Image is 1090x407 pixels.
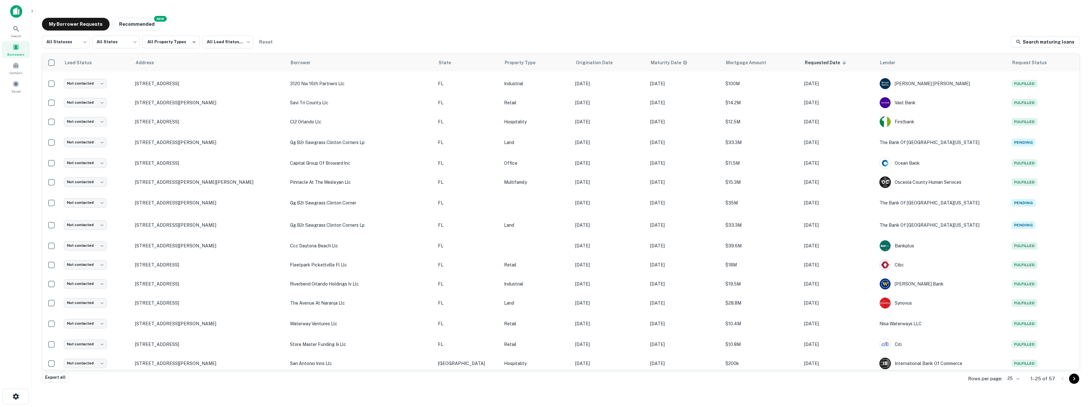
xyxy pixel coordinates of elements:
div: Not contacted [64,359,107,368]
th: Maturity dates displayed may be estimated. Please contact the lender for the most accurate maturi... [647,54,722,72]
div: [PERSON_NAME] Bank [879,278,1006,290]
th: Request Status [1008,54,1080,72]
p: FL [438,160,498,167]
img: picture [880,259,891,270]
iframe: Chat Widget [1058,356,1090,387]
img: picture [880,116,891,127]
p: Land [504,139,569,146]
p: $12.5M [725,118,798,125]
p: [DATE] [650,179,719,186]
div: NEW [154,16,167,22]
button: My Borrower Requests [42,18,110,31]
p: 3120 nw 16th partners llc [290,80,431,87]
button: Export all [42,373,69,382]
span: Fulfilled [1012,80,1037,87]
span: Fulfilled [1012,341,1037,348]
th: Requested Date [801,54,876,72]
div: International Bank Of Commerce [879,358,1006,369]
span: State [439,59,459,66]
p: Multifamily [504,179,569,186]
span: Fulfilled [1012,280,1037,288]
img: picture [880,339,891,350]
div: All Statuses [42,34,90,50]
div: Cibc [879,259,1006,271]
span: Mortgage Amount [726,59,774,66]
span: Fulfilled [1012,99,1037,107]
p: [DATE] [650,199,719,206]
p: $33.3M [725,222,798,229]
p: O C [882,179,888,186]
p: [DATE] [575,261,644,268]
p: I B [883,360,887,367]
p: [DATE] [804,242,873,249]
p: FL [438,261,498,268]
p: [DATE] [804,199,873,206]
p: [STREET_ADDRESS][PERSON_NAME] [135,321,284,327]
img: picture [880,97,891,108]
div: Maturity dates displayed may be estimated. Please contact the lender for the most accurate maturi... [651,59,688,66]
span: Lender [880,59,904,66]
span: Pending [1012,221,1035,229]
span: Saved [11,89,21,94]
p: [STREET_ADDRESS] [135,160,284,166]
p: [STREET_ADDRESS] [135,300,284,306]
p: [STREET_ADDRESS] [135,119,284,125]
div: Borrowers [2,41,30,58]
p: [STREET_ADDRESS] [135,281,284,287]
p: [DATE] [650,300,719,307]
p: The Bank Of [GEOGRAPHIC_DATA][US_STATE] [879,139,1006,146]
span: Fulfilled [1012,242,1037,250]
p: [DATE] [575,199,644,206]
p: FL [438,280,498,287]
p: [DATE] [575,300,644,307]
p: FL [438,242,498,249]
p: Retail [504,320,569,327]
th: Property Type [501,54,572,72]
th: Lender [876,54,1009,72]
p: savi tri county llc [290,99,431,106]
div: Not contacted [64,117,107,126]
span: Contacts [10,70,22,75]
a: Contacts [2,59,30,77]
button: Reset [256,36,276,48]
span: Fulfilled [1012,261,1037,269]
span: Borrowers [7,52,24,57]
img: picture [880,240,891,251]
div: Not contacted [64,177,107,187]
p: fleetpark pickettville fl llc [290,261,431,268]
p: Nisa Waterways LLC [879,320,1006,327]
p: $28.8M [725,300,798,307]
p: [STREET_ADDRESS] [135,81,284,86]
span: Pending [1012,139,1035,146]
span: Origination Date [576,59,621,66]
p: [DATE] [804,80,873,87]
p: [DATE] [650,280,719,287]
p: gg b2r sawgrass clinton corners lp [290,222,431,229]
span: Lead Status [64,59,100,66]
p: ccc daytona beach llc [290,242,431,249]
span: Search [11,33,21,38]
p: [DATE] [804,139,873,146]
img: picture [880,298,891,308]
p: san antonio inns llc [290,360,431,367]
th: Lead Status [61,54,132,72]
div: Not contacted [64,319,107,328]
p: [STREET_ADDRESS][PERSON_NAME] [135,100,284,106]
p: [DATE] [804,99,873,106]
div: All Lead Statuses [202,34,253,50]
div: Not contacted [64,298,107,307]
p: [DATE] [575,80,644,87]
p: gg b2r sawgrass clinton corners lp [290,139,431,146]
p: FL [438,320,498,327]
p: Hospitality [504,118,569,125]
p: [DATE] [575,242,644,249]
p: $14.2M [725,99,798,106]
p: [DATE] [804,280,873,287]
div: Not contacted [64,220,107,230]
p: $33.3M [725,139,798,146]
div: Citi [879,339,1006,350]
a: Search maturing loans [1011,36,1080,48]
div: Vast Bank [879,97,1006,108]
div: Not contacted [64,340,107,349]
span: Pending [1012,199,1035,207]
